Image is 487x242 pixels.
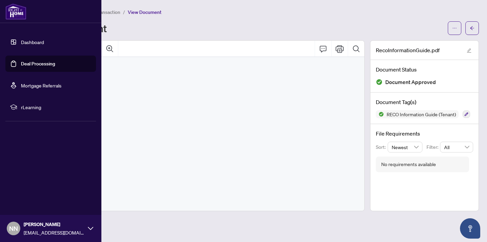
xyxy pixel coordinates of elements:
span: NN [9,224,18,233]
a: Dashboard [21,39,44,45]
h4: Document Status [376,65,473,74]
p: Sort: [376,143,388,151]
span: [PERSON_NAME] [24,221,84,228]
img: Status Icon [376,110,384,118]
a: Mortgage Referrals [21,82,62,88]
p: Filter: [427,143,440,151]
span: rLearning [21,103,91,111]
span: View Transaction [84,9,120,15]
img: Document Status [376,79,383,85]
span: RECO Information Guide (Tenant) [384,112,459,117]
span: Document Approved [385,78,436,87]
a: Deal Processing [21,61,55,67]
span: ellipsis [452,26,457,31]
span: RecoInformationGuide.pdf [376,46,440,54]
h4: File Requirements [376,129,473,138]
span: arrow-left [470,26,474,31]
span: Newest [392,142,419,152]
button: Open asap [460,218,480,239]
li: / [123,8,125,16]
span: All [444,142,469,152]
span: [EMAIL_ADDRESS][DOMAIN_NAME] [24,229,84,236]
h4: Document Tag(s) [376,98,473,106]
span: View Document [128,9,162,15]
span: edit [467,48,471,53]
img: logo [5,3,26,20]
div: No requirements available [381,161,436,168]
